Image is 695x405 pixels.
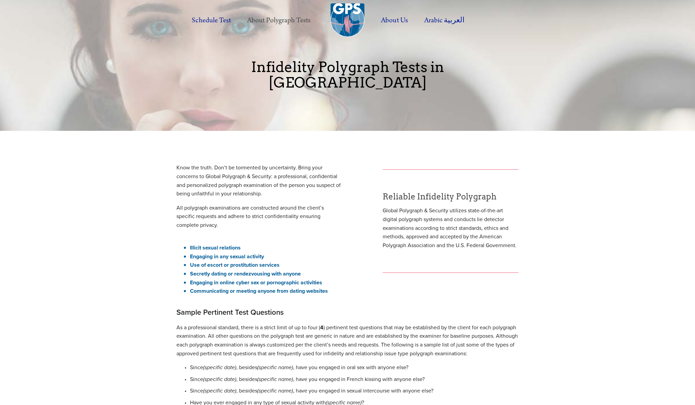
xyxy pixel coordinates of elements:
p: Infidelity Polygraph Tests in [GEOGRAPHIC_DATA] [176,59,519,90]
p: Global Polygraph & Security utilizes state-of-the-art digital polygraph systems and conducts lie ... [383,206,519,249]
em: (specific name) [257,376,293,383]
label: Arabic العربية [417,11,472,30]
a: Schedule Test [184,11,238,30]
em: (specific name) [257,364,293,371]
label: About Polygraph Tests [240,11,318,30]
strong: Communicating or meeting anyone from dating websites [190,287,328,295]
p: All polygraph examinations are constructed around the client’s specific requests and adhere to st... [176,204,342,230]
p: Know the truth. Don’t be tormented by uncertainty. Bring your concerns to Global Polygraph & Secu... [176,163,342,198]
li: Secretly dating or rendezvousing with anyone [190,269,342,278]
p: Since , besides , have you engaged in sexual intercourse with anyone else? [190,386,519,396]
img: Global Polygraph & Security [331,3,364,37]
em: (specific date) [203,376,236,383]
em: (specific date) [203,364,236,371]
strong: 4 [320,324,323,331]
h1: Reliable Infidelity Polygraph [383,193,519,201]
li: Use of escort or prostitution services [190,261,342,269]
h3: Sample Pertinent Test Questions [176,307,519,318]
li: Illicit sexual relations [190,243,342,252]
li: Engaging in online cyber sex or pornographic activities [190,278,342,287]
p: Since , besides , have you engaged in oral sex with anyone else? [190,363,519,372]
em: (specific date) [203,388,236,394]
em: (specific name) [257,388,293,394]
p: As a professional standard, there is a strict limit of up to four ( ) pertinent test questions th... [176,323,519,358]
li: Engaging in any sexual activity [190,252,342,261]
p: Since , besides , have you engaged in French kissing with anyone else? [190,375,519,384]
label: About Us [374,11,415,30]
